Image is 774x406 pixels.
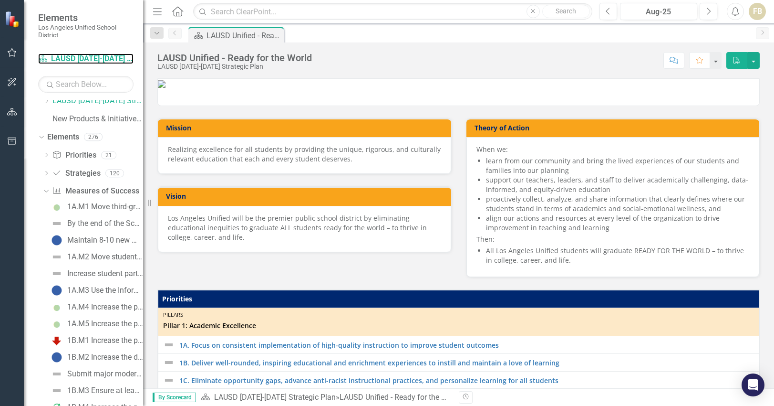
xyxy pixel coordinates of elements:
div: 1A.M2 Move students in grades 3-5 and 6-8, on average, 40 points closer to proficiency on the Sma... [67,253,143,261]
h3: Vision [166,192,446,200]
a: Increase student participation in meal program and increase the average numbers of meals served [49,266,143,281]
a: LAUSD [DATE]-[DATE] Strategic Plan [214,393,336,402]
a: 1A.M1 Move third-grade students, on average, 30 points closer to proficiency on the Smarter Balan... [49,199,143,214]
img: LAUSD_combo_seal_wordmark%20v2.png [158,80,165,88]
a: 1B.M2 Increase the districtwide percentage of students identified for gifted/talented education p... [49,350,143,365]
div: Los Angeles Unified will be the premier public school district by eliminating educational inequit... [168,214,441,242]
a: New Products & Initiatives 2025-26 [52,114,143,125]
span: Search [556,7,576,15]
img: Showing Improvement [51,201,62,213]
h3: Theory of Action [475,124,755,131]
div: 21 [101,151,116,159]
img: At or Above Plan [51,352,62,363]
img: At or Above Plan [51,235,62,246]
div: 1A.M5 Increase the percentage of students meeting early literacy benchmarks: Kindergarten - 83% (... [67,320,143,328]
div: 1B.M2 Increase the districtwide percentage of students identified for gifted/talented education p... [67,353,143,362]
img: Not Defined [51,385,62,396]
div: 1A.M3 Use the Informal Observation Tool on the My Professional Growth System to observe classroom... [67,286,143,295]
a: LAUSD [DATE]-[DATE] Strategic Plan [38,53,134,64]
img: Not Defined [51,368,62,380]
img: Not Defined [163,374,175,386]
img: Not Defined [51,218,62,229]
img: Off Track [51,335,62,346]
li: support our teachers, leaders, and staff to deliver academically challenging, data-informed, and ... [486,175,750,194]
div: » [201,392,452,403]
button: Search [542,5,590,18]
small: Los Angeles Unified School District [38,23,134,39]
div: Aug-25 [623,6,694,18]
div: LAUSD Unified - Ready for the World [340,393,461,402]
input: Search Below... [38,76,134,93]
div: Increase student participation in meal program and increase the average numbers of meals served [67,269,143,278]
li: align our actions and resources at every level of the organization to drive improvement in teachi... [486,214,750,233]
h3: Mission [166,124,446,131]
div: 276 [84,133,103,141]
div: 120 [105,169,124,177]
li: All Los Angeles Unified students will graduate READY FOR THE WORLD – to thrive in college, career... [486,246,750,265]
div: LAUSD Unified - Ready for the World [157,53,312,63]
div: Open Intercom Messenger [742,374,764,396]
li: learn from our community and bring the lived experiences of our students and families into our pl... [486,156,750,175]
div: LAUSD [DATE]-[DATE] Strategic Plan [157,63,312,70]
div: 1A.M1 Move third-grade students, on average, 30 points closer to proficiency on the Smarter Balan... [67,203,143,211]
div: Then: [476,145,750,265]
a: 1B.M3 Ensure at least 50% of our graduating seniors receive the [US_STATE] Seal of Biliteracy [49,383,143,398]
img: Not Defined [51,268,62,279]
li: proactively collect, analyze, and share information that clearly defines where our students stand... [486,194,750,214]
div: By the end of the School Year 2024-25, ITI would have launched 500 ELOP Clubs at 250 unique schools [67,219,143,228]
a: 1A.M4 Increase the percentage of teachers with Equitable Grading and Instruction certification by... [49,299,143,315]
span: When we: [476,145,508,154]
img: Not Defined [163,339,175,351]
div: 1B.M1 Increase the percentage of students reporting on the School Experience Survey that they are... [67,336,143,345]
a: LAUSD [DATE]-[DATE] Strategic Plan [52,96,143,107]
div: 1A.M4 Increase the percentage of teachers with Equitable Grading and Instruction certification by... [67,303,143,311]
a: 1A.M5 Increase the percentage of students meeting early literacy benchmarks: Kindergarten - 83% (... [49,316,143,331]
div: LAUSD Unified - Ready for the World [206,30,281,42]
div: Maintain 8-10 new menu choices offered each year to promote student participation in nutrition pr... [67,236,143,245]
input: Search ClearPoint... [193,3,592,20]
img: Showing Improvement [51,318,62,330]
div: 1B.M3 Ensure at least 50% of our graduating seniors receive the [US_STATE] Seal of Biliteracy [67,386,143,395]
a: Elements [47,132,79,143]
a: 1B.M1 Increase the percentage of students reporting on the School Experience Survey that they are... [49,333,143,348]
img: Showing Improvement [51,301,62,313]
span: By Scorecard [153,393,196,402]
a: Submit major modernization projects to the Division of State Architect (DSA) [49,366,143,382]
a: Measures of Success [52,186,139,197]
button: Aug-25 [620,3,697,20]
img: At or Above Plan [51,285,62,296]
a: Maintain 8-10 new menu choices offered each year to promote student participation in nutrition pr... [49,233,143,248]
img: Not Defined [163,357,175,368]
a: By the end of the School Year 2024-25, ITI would have launched 500 ELOP Clubs at 250 unique schools [49,216,143,231]
a: Strategies [52,168,100,179]
div: Submit major modernization projects to the Division of State Architect (DSA) [67,370,143,378]
a: 1A.M3 Use the Informal Observation Tool on the My Professional Growth System to observe classroom... [49,283,143,298]
button: FB [749,3,766,20]
a: 1A.M2 Move students in grades 3-5 and 6-8, on average, 40 points closer to proficiency on the Sma... [49,249,143,265]
img: ClearPoint Strategy [5,11,21,27]
span: Elements [38,12,134,23]
img: Not Defined [51,251,62,263]
div: Realizing excellence for all students by providing the unique, rigorous, and culturally relevant ... [168,145,441,164]
a: Priorities [52,150,96,161]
